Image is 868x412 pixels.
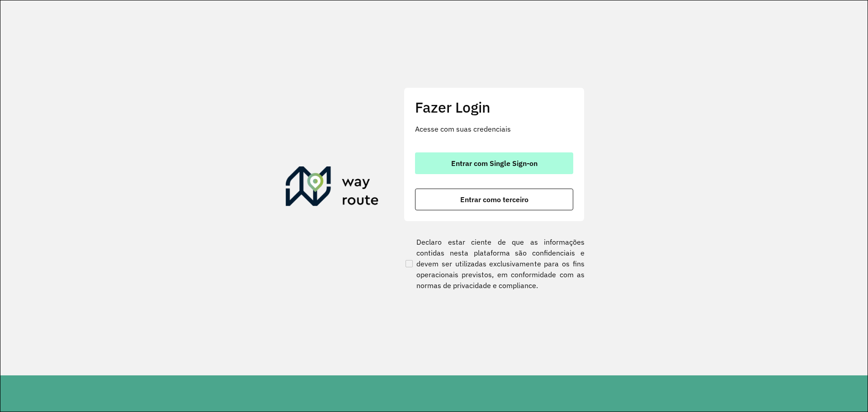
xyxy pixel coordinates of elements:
h2: Fazer Login [415,99,573,116]
button: button [415,152,573,174]
span: Entrar com Single Sign-on [451,160,538,167]
button: button [415,189,573,210]
span: Entrar como terceiro [460,196,528,203]
p: Acesse com suas credenciais [415,123,573,134]
label: Declaro estar ciente de que as informações contidas nesta plataforma são confidenciais e devem se... [404,237,585,291]
img: Roteirizador AmbevTech [286,166,379,210]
